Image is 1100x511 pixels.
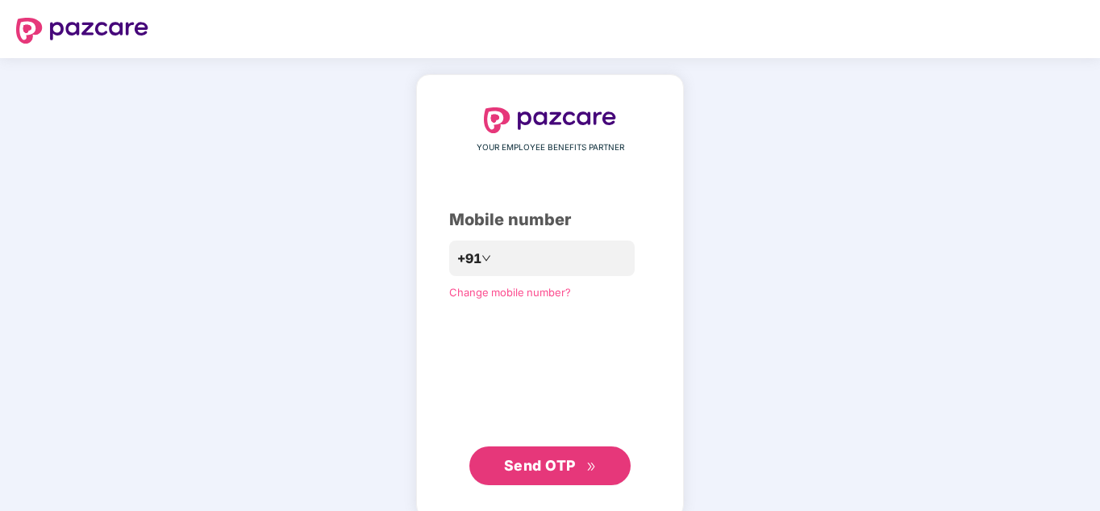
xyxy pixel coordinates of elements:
[586,462,597,472] span: double-right
[469,446,631,485] button: Send OTPdouble-right
[504,457,576,474] span: Send OTP
[449,286,571,299] a: Change mobile number?
[449,207,651,232] div: Mobile number
[484,107,616,133] img: logo
[16,18,148,44] img: logo
[457,249,481,269] span: +91
[481,253,491,263] span: down
[477,141,624,154] span: YOUR EMPLOYEE BENEFITS PARTNER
